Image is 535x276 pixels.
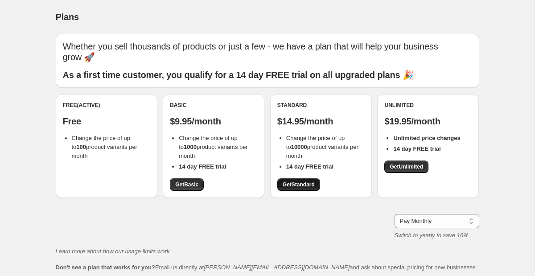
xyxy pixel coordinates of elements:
b: Unlimited price changes [393,135,460,141]
a: GetBasic [170,178,204,191]
p: $9.95/month [170,116,257,127]
b: 14 day FREE trial [393,145,440,152]
b: 14 day FREE trial [286,163,333,170]
span: Email us directly at and ask about special pricing for new businesses [56,264,476,271]
span: Get Standard [283,181,315,188]
span: Plans [56,12,79,22]
a: [PERSON_NAME][EMAIL_ADDRESS][DOMAIN_NAME] [204,264,350,271]
span: Get Unlimited [390,163,423,170]
a: GetUnlimited [384,161,428,173]
a: Learn more about how our usage limits work [56,248,170,255]
b: 14 day FREE trial [179,163,226,170]
span: Change the price of up to product variants per month [72,135,137,159]
span: Change the price of up to product variants per month [286,135,358,159]
span: Get Basic [175,181,198,188]
div: Basic [170,102,257,109]
span: Change the price of up to product variants per month [179,135,248,159]
div: Free (Active) [63,102,150,109]
b: As a first time customer, you qualify for a 14 day FREE trial on all upgraded plans 🎉 [63,70,414,80]
p: Free [63,116,150,127]
a: GetStandard [277,178,320,191]
i: Switch to yearly to save 16% [395,232,469,239]
b: 1000 [184,144,197,150]
p: $14.95/month [277,116,365,127]
div: Unlimited [384,102,472,109]
p: $19.95/month [384,116,472,127]
b: Don't see a plan that works for you? [56,264,155,271]
b: 100 [76,144,86,150]
b: 10000 [291,144,307,150]
div: Standard [277,102,365,109]
p: Whether you sell thousands of products or just a few - we have a plan that will help your busines... [63,41,472,62]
